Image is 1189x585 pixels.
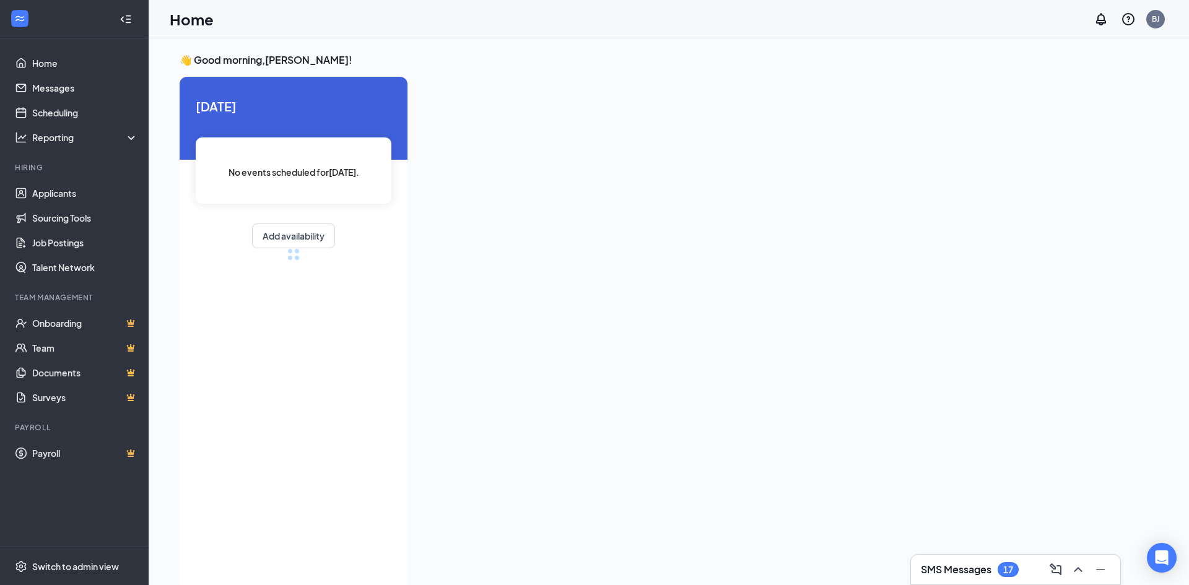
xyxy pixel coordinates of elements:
a: PayrollCrown [32,441,138,466]
svg: ChevronUp [1071,562,1086,577]
h1: Home [170,9,214,30]
div: Hiring [15,162,136,173]
div: 17 [1003,565,1013,575]
a: Talent Network [32,255,138,280]
div: Switch to admin view [32,560,119,573]
button: Add availability [252,223,335,248]
div: loading meetings... [287,248,300,261]
a: DocumentsCrown [32,360,138,385]
button: ChevronUp [1068,560,1088,579]
button: Minimize [1091,560,1110,579]
h3: 👋 Good morning, [PERSON_NAME] ! [180,53,1111,67]
a: SurveysCrown [32,385,138,410]
div: Reporting [32,131,139,144]
a: Sourcing Tools [32,206,138,230]
svg: Settings [15,560,27,573]
a: Home [32,51,138,76]
a: Job Postings [32,230,138,255]
a: OnboardingCrown [32,311,138,336]
a: TeamCrown [32,336,138,360]
svg: Analysis [15,131,27,144]
span: [DATE] [196,97,391,116]
svg: Collapse [120,13,132,25]
h3: SMS Messages [921,563,991,576]
div: Open Intercom Messenger [1147,543,1177,573]
svg: ComposeMessage [1048,562,1063,577]
svg: QuestionInfo [1121,12,1136,27]
div: BJ [1152,14,1160,24]
svg: Notifications [1094,12,1108,27]
div: Payroll [15,422,136,433]
a: Scheduling [32,100,138,125]
a: Applicants [32,181,138,206]
svg: WorkstreamLogo [14,12,26,25]
button: ComposeMessage [1046,560,1066,579]
a: Messages [32,76,138,100]
span: No events scheduled for [DATE] . [229,165,359,179]
div: Team Management [15,292,136,303]
svg: Minimize [1093,562,1108,577]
